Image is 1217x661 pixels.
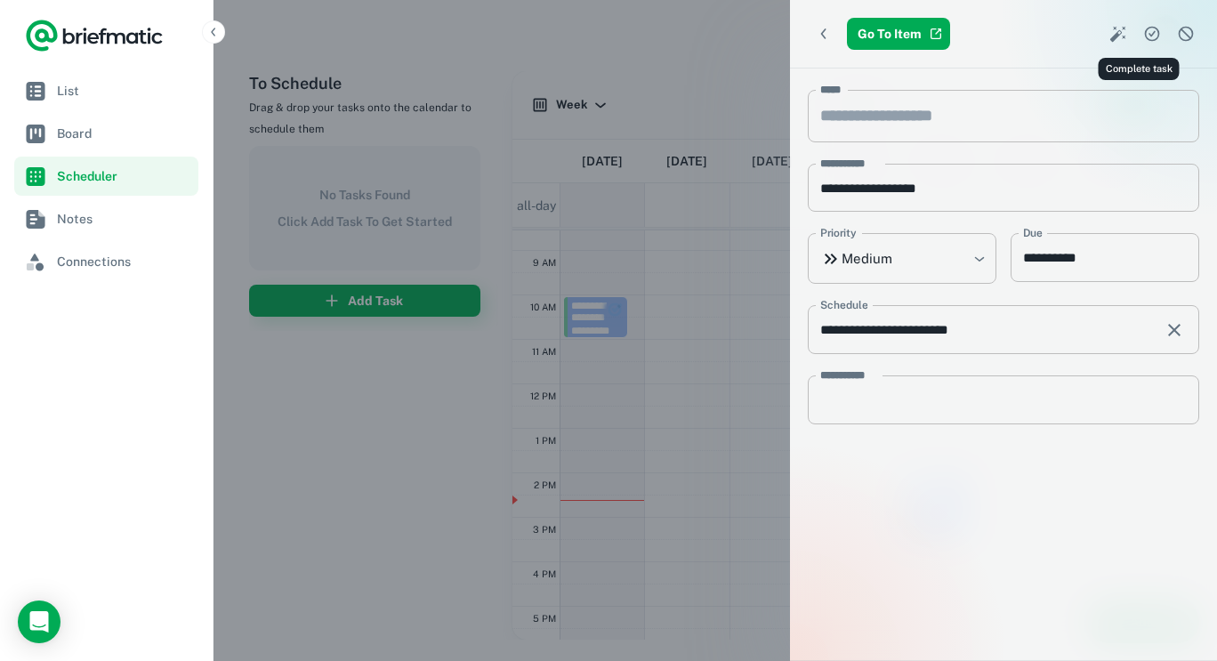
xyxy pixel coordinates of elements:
[25,18,164,53] a: Logo
[14,242,198,281] a: Connections
[57,166,191,186] span: Scheduler
[808,233,996,284] div: Medium
[14,114,198,153] a: Board
[820,297,867,313] label: Schedule
[1173,20,1199,47] button: Dismiss task
[14,199,198,238] a: Notes
[1139,20,1165,47] button: Complete task
[14,71,198,110] a: List
[18,601,60,643] div: Open Intercom Messenger
[820,225,857,241] label: Priority
[1105,20,1132,47] button: Smart Action
[808,18,840,50] button: Back
[1023,225,1043,241] label: Due
[57,124,191,143] span: Board
[14,157,198,196] a: Scheduler
[790,69,1217,660] div: scrollable content
[1011,233,1187,282] input: Choose date, selected date is Oct 13, 2025
[847,18,950,50] a: Go To Item
[1099,58,1180,80] div: Complete task
[57,209,191,229] span: Notes
[57,81,191,101] span: List
[57,252,191,271] span: Connections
